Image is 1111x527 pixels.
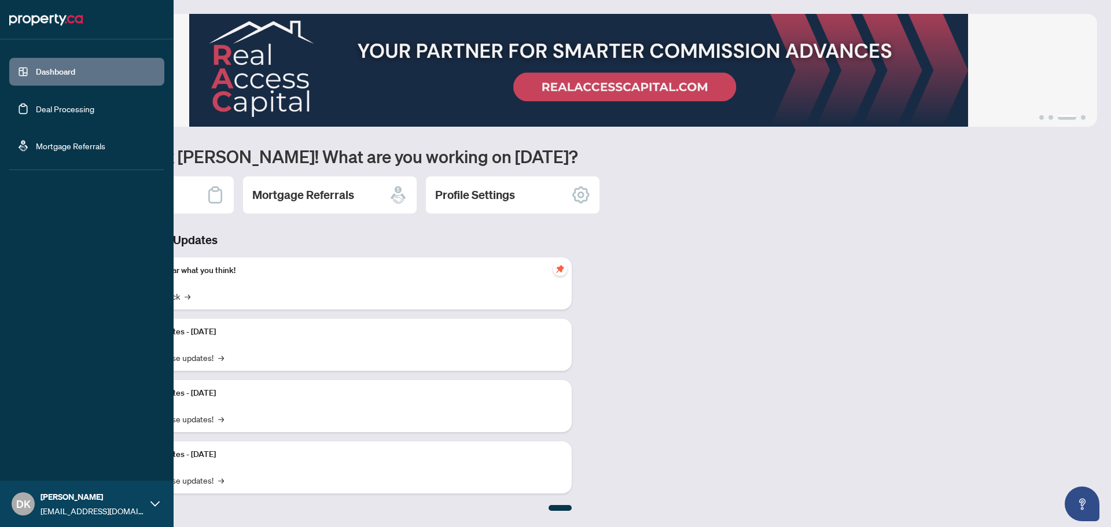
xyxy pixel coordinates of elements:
[41,491,145,503] span: [PERSON_NAME]
[36,141,105,151] a: Mortgage Referrals
[1049,115,1053,120] button: 2
[218,412,224,425] span: →
[9,10,83,29] img: logo
[60,14,1097,127] img: Slide 2
[435,187,515,203] h2: Profile Settings
[218,351,224,364] span: →
[553,262,567,276] span: pushpin
[122,387,562,400] p: Platform Updates - [DATE]
[41,504,145,517] span: [EMAIL_ADDRESS][DOMAIN_NAME]
[1065,487,1099,521] button: Open asap
[1039,115,1044,120] button: 1
[252,187,354,203] h2: Mortgage Referrals
[185,290,190,303] span: →
[36,104,94,114] a: Deal Processing
[36,67,75,77] a: Dashboard
[1058,115,1076,120] button: 3
[122,326,562,338] p: Platform Updates - [DATE]
[122,264,562,277] p: We want to hear what you think!
[122,448,562,461] p: Platform Updates - [DATE]
[1081,115,1086,120] button: 4
[16,496,31,512] span: DK
[60,145,1097,167] h1: Welcome back [PERSON_NAME]! What are you working on [DATE]?
[218,474,224,487] span: →
[60,232,572,248] h3: Brokerage & Industry Updates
